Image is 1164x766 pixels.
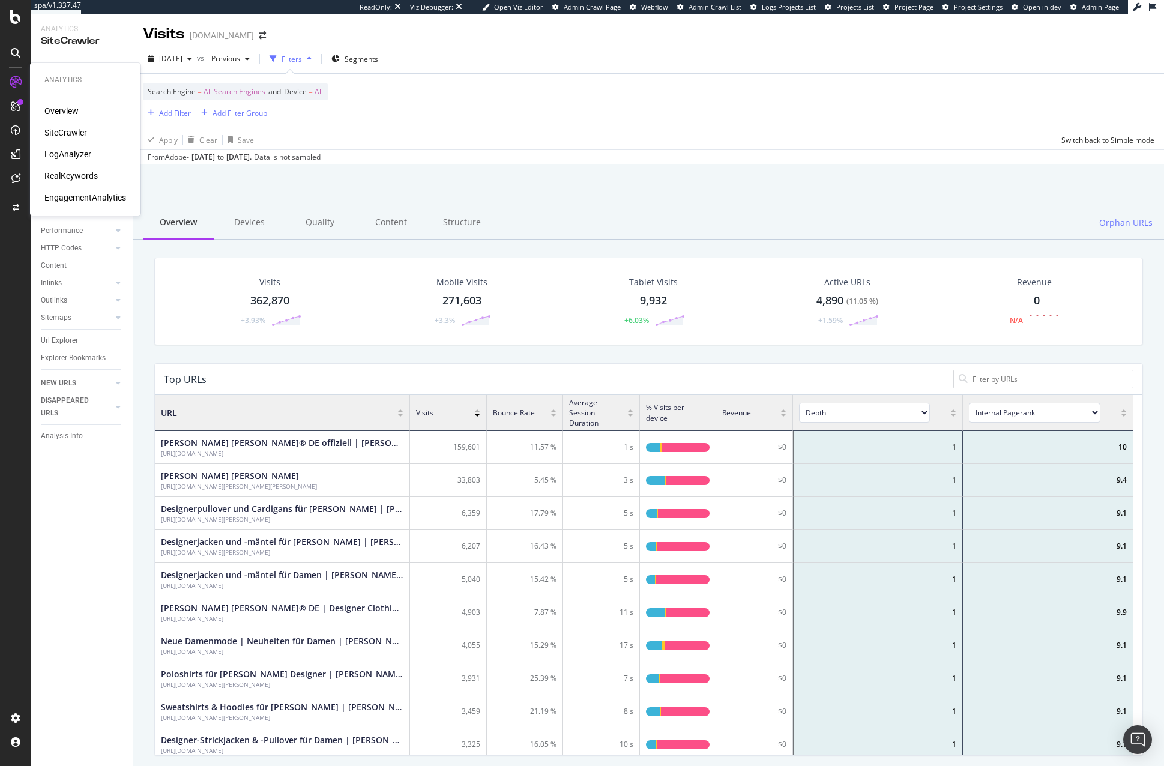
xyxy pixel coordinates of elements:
span: Open in dev [1023,2,1061,11]
span: 0 [1034,293,1040,307]
a: DISAPPEARED URLS [41,394,112,420]
a: NEW URLS [41,377,112,390]
div: $0 [716,464,793,497]
button: Filters [265,49,316,68]
a: Overview [44,105,79,117]
a: Admin Page [1070,2,1119,12]
div: Designerpullover und Cardigans für Herren | Ralph Lauren® DE [161,515,403,523]
div: 362,870 [250,293,289,309]
div: 33,803 [410,464,487,497]
div: $0 [716,728,793,761]
div: Sweatshirts & Hoodies für Herren | Ralph Lauren® DE [161,713,403,722]
span: 2025 Sep. 21st [159,53,182,64]
button: Apply [143,130,178,149]
div: Polo Ralph Lauren [161,470,317,482]
div: Devices [214,207,285,240]
div: 21.19 % [487,695,564,728]
div: Sitemaps [41,312,71,324]
div: Ralph Lauren® DE | Designer Clothing & Accessories [161,602,403,614]
a: SiteCrawler [44,127,87,139]
div: Analytics [41,24,123,34]
div: $0 [716,431,793,464]
input: Filter by URLs [971,373,1128,385]
div: Poloshirts für Herren Designer | Ralph Lauren® DE [161,668,403,680]
a: Outlinks [41,294,112,307]
div: Open Intercom Messenger [1123,725,1152,754]
div: $0 [716,497,793,530]
div: 15.29 % [487,629,564,662]
div: 1 [793,563,963,596]
div: Structure [426,207,497,240]
div: 4,903 [410,596,487,629]
div: 3,325 [410,728,487,761]
div: 1 [793,629,963,662]
div: Viz Debugger: [410,2,453,12]
div: Add Filter [159,108,191,118]
div: 159,601 [410,431,487,464]
span: All [315,83,323,100]
div: $0 [716,563,793,596]
div: grid [410,431,1133,755]
span: Admin Page [1082,2,1119,11]
div: 1 [793,530,963,563]
span: Average Session Duration [569,397,621,428]
div: Ralph Lauren® DE offiziell | Polo Ralph Lauren & F/S25 entdecken [161,449,403,457]
a: HTTP Codes [41,242,112,255]
div: Designerjacken und -mäntel für Herren | Ralph Lauren® DE [161,548,403,556]
div: [DATE] [191,152,215,163]
div: Tablet Visits [629,276,678,288]
a: Performance [41,225,112,237]
div: Analysis Info [41,430,83,442]
div: HTTP Codes [41,242,82,255]
div: Sweatshirts & Hoodies für Herren | Ralph Lauren® DE [161,701,403,713]
button: Add Filter Group [196,106,267,120]
div: +6.03% [624,315,649,325]
div: 1 [793,464,963,497]
span: Project Page [894,2,933,11]
div: Ralph Lauren® DE offiziell | Polo Ralph Lauren & F/S25 entdecken [161,437,403,449]
div: Designerjacken und -mäntel für Damen | Ralph Lauren® DE [161,581,403,590]
span: Admin Crawl List [689,2,741,11]
span: Revenue [722,408,751,418]
div: Designer-Strickjacken & -Pullover für Damen | Ralph Lauren® DE [161,746,403,755]
span: All Search Engines [204,83,265,100]
span: Visits [416,408,433,418]
div: ReadOnly: [360,2,392,12]
div: From Adobe - to Data is not sampled [148,152,321,163]
div: 6,359 [410,497,487,530]
a: EngagementAnalytics [44,191,126,204]
div: Polo Ralph Lauren [161,482,317,490]
div: 9.1 [963,728,1133,761]
span: Projects List [836,2,874,11]
div: DISAPPEARED URLS [41,394,101,420]
div: 1 [793,728,963,761]
span: = [198,86,202,97]
a: RealKeywords [44,170,98,182]
div: Performance [41,225,83,237]
div: 9.1 [963,563,1133,596]
button: Add Filter [143,106,191,120]
div: [DATE] . [226,152,252,163]
div: 1 [793,431,963,464]
div: 7 s [563,662,640,695]
div: $0 [716,695,793,728]
div: 3 s [563,464,640,497]
div: 9.4 [963,464,1133,497]
div: $0 [716,629,793,662]
div: +1.59% [818,315,843,325]
span: % Visits per device [646,402,704,423]
div: Outlinks [41,294,67,307]
div: Url Explorer [41,334,78,347]
a: Explorer Bookmarks [41,352,124,364]
div: 17.79 % [487,497,564,530]
div: 1 s [563,431,640,464]
div: 17 s [563,629,640,662]
div: LogAnalyzer [44,148,91,160]
div: $0 [716,596,793,629]
a: Open Viz Editor [482,2,543,12]
div: 5 s [563,530,640,563]
span: Open Viz Editor [494,2,543,11]
a: Logs Projects List [750,2,816,12]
